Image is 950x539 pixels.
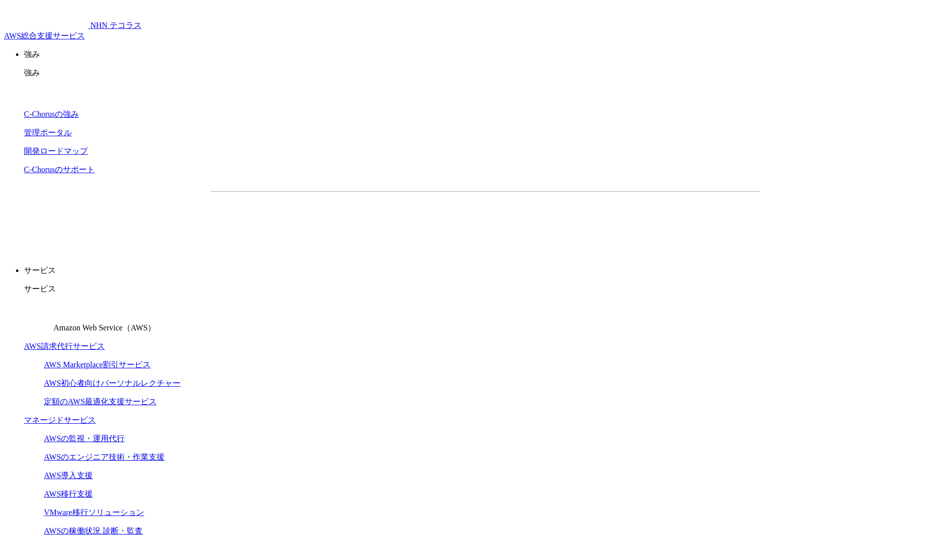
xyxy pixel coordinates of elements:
[24,147,88,155] a: 開発ロードマップ
[44,434,125,443] a: AWSの監視・運用代行
[24,49,946,60] p: 強み
[24,416,96,424] a: マネージドサービス
[4,21,142,40] a: AWS総合支援サービス C-Chorus NHN テコラスAWS総合支援サービス
[53,323,156,332] span: Amazon Web Service（AWS）
[24,266,946,276] p: サービス
[44,527,143,535] a: AWSの稼働状況 診断・監査
[44,508,144,517] a: VMware移行ソリューション
[490,208,651,233] a: まずは相談する
[44,490,93,498] a: AWS移行支援
[44,397,157,406] a: 定額のAWS最適化支援サービス
[24,68,946,78] p: 強み
[24,284,946,294] p: サービス
[24,342,105,350] a: AWS請求代行サービス
[320,208,480,233] a: 資料を請求する
[24,128,72,137] a: 管理ポータル
[44,471,93,480] a: AWS導入支援
[44,453,165,461] a: AWSのエンジニア技術・作業支援
[24,302,52,330] img: Amazon Web Service（AWS）
[44,379,181,387] a: AWS初心者向けパーソナルレクチャー
[24,110,79,118] a: C-Chorusの強み
[4,4,88,28] img: AWS総合支援サービス C-Chorus
[24,165,95,174] a: C-Chorusのサポート
[44,360,151,369] a: AWS Marketplace割引サービス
